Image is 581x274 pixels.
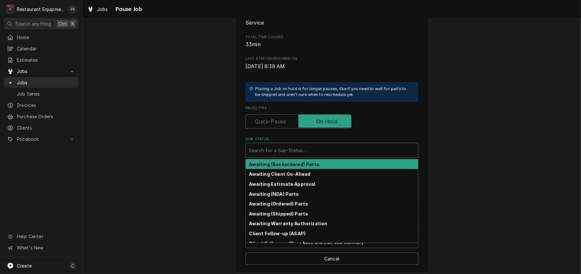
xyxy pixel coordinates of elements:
[4,134,79,144] a: Go to Pricebook
[4,32,79,43] a: Home
[245,20,264,26] span: Service
[68,5,77,14] div: Emily Bird's Avatar
[17,233,75,240] span: Help Center
[17,102,75,109] span: Invoices
[245,106,418,129] div: Pause Type
[245,56,418,70] div: Last Started/Resumed On
[249,201,308,206] strong: Awaiting (Ordered) Parts
[85,4,111,15] a: Jobs
[249,211,308,216] strong: Awaiting (Shipped) Parts
[17,34,75,41] span: Home
[249,181,316,187] strong: Awaiting Estimate Approval
[17,45,75,52] span: Calendar
[245,106,418,111] label: Pause Type
[245,35,418,40] span: Total Time Logged
[4,89,79,99] a: Job Series
[17,136,66,142] span: Pricebook
[255,86,412,98] div: Placing a Job on hold is for longer pauses, like if you need to wait for parts to be shipped and ...
[245,19,418,27] span: Job Type
[17,244,75,251] span: What's New
[245,63,418,70] span: Last Started/Resumed On
[71,20,74,27] span: K
[4,231,79,242] a: Go to Help Center
[245,35,418,48] div: Total Time Logged
[4,43,79,54] a: Calendar
[249,221,328,226] strong: Awaiting Warranty Authorization
[249,162,319,167] strong: Awaiting (Backordered) Parts
[17,68,66,75] span: Jobs
[245,56,418,61] span: Last Started/Resumed On
[4,242,79,253] a: Go to What's New
[59,20,67,27] span: Ctrl
[17,6,64,13] div: Restaurant Equipment Diagnostics
[245,13,418,26] div: Job Type
[113,5,142,14] span: Pause Job
[4,100,79,111] a: Invoices
[17,263,32,269] span: Create
[4,55,79,65] a: Estimates
[17,113,75,120] span: Purchase Orders
[245,41,261,47] span: 33min
[249,171,311,177] strong: Awaiting Client Go-Ahead
[17,79,75,86] span: Jobs
[245,253,418,265] button: Cancel
[245,41,418,48] span: Total Time Logged
[4,111,79,122] a: Purchase Orders
[4,66,79,77] a: Go to Jobs
[6,5,15,14] div: R
[249,231,306,236] strong: Client Follow-up (ASAP)
[4,122,79,133] a: Clients
[4,77,79,88] a: Jobs
[6,5,15,14] div: Restaurant Equipment Diagnostics's Avatar
[249,241,305,246] strong: Client Follow-up (Soon)
[97,6,108,13] span: Jobs
[16,20,51,27] span: Search anything
[245,137,418,158] div: Sub-Status
[245,63,285,69] span: [DATE] 8:38 AM
[245,248,418,265] div: Button Group Row
[249,191,299,197] strong: Awaiting (NDA) Parts
[71,262,74,269] span: C
[17,124,75,131] span: Clients
[17,90,75,97] span: Job Series
[17,57,75,63] span: Estimates
[4,18,79,29] button: Search anythingCtrlK
[68,5,77,14] div: EB
[245,137,418,142] label: Sub-Status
